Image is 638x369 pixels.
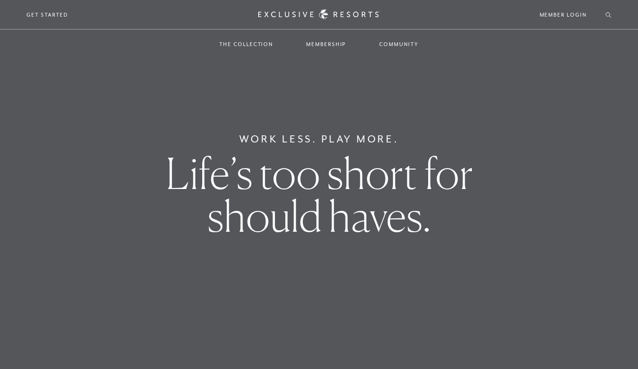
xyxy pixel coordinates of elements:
h1: Life’s too short for should haves. [112,152,526,237]
h6: Work Less. Play More. [239,132,399,147]
a: Community [370,30,428,58]
a: The Collection [210,30,282,58]
a: Membership [297,30,356,58]
a: Member Login [540,10,587,19]
a: Get Started [27,10,68,19]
